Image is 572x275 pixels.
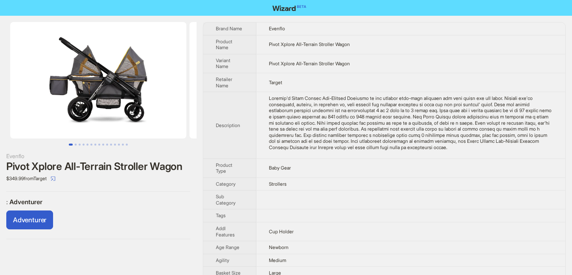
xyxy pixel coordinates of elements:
img: Pivot Xplore All-Terrain Stroller Wagon Pivot Xplore All-Terrain Stroller Wagon image 1 [10,22,186,138]
button: Go to slide 3 [79,144,81,146]
button: Go to slide 7 [94,144,96,146]
button: Go to slide 1 [69,144,73,146]
button: Go to slide 13 [118,144,120,146]
span: Cup Holder [269,229,294,234]
span: : [6,198,9,206]
button: Go to slide 6 [90,144,92,146]
span: Product Name [216,39,232,51]
button: Go to slide 12 [114,144,116,146]
button: Go to slide 4 [83,144,85,146]
span: Evenflo [269,26,285,31]
button: Go to slide 15 [126,144,128,146]
span: Addl Features [216,225,235,238]
button: Go to slide 2 [75,144,77,146]
span: Description [216,122,240,128]
div: Pivot Xplore All-Terrain Stroller Wagon [6,161,190,172]
span: Adventurer [9,198,42,206]
span: Tags [216,212,226,218]
span: Age Range [216,244,239,250]
button: Go to slide 9 [102,144,104,146]
img: Pivot Xplore All-Terrain Stroller Wagon Pivot Xplore All-Terrain Stroller Wagon image 2 [189,22,366,138]
span: Pivot Xplore All-Terrain Stroller Wagon [269,41,350,47]
span: Agility [216,257,229,263]
span: Brand Name [216,26,242,31]
span: Category [216,181,235,187]
div: $349.99 from Target [6,172,190,185]
div: Evenflo's Pivot Xplore All-Terrain Stroller is the perfect full-size stroller for your needs now ... [269,95,553,150]
span: Variant Name [216,57,230,70]
div: Evenflo [6,152,190,161]
span: Pivot Xplore All-Terrain Stroller Wagon [269,61,350,66]
span: Product Type [216,162,232,174]
span: Adventurer [13,216,46,224]
button: Go to slide 14 [122,144,124,146]
button: Go to slide 11 [110,144,112,146]
span: Medium [269,257,286,263]
span: Sub Category [216,194,235,206]
span: Retailer Name [216,76,232,89]
label: available [6,210,53,229]
span: select [51,176,55,181]
button: Go to slide 5 [86,144,88,146]
span: Baby Gear [269,165,291,171]
span: Target [269,79,282,85]
button: Go to slide 8 [98,144,100,146]
span: Newborn [269,244,289,250]
span: Strollers [269,181,287,187]
button: Go to slide 10 [106,144,108,146]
